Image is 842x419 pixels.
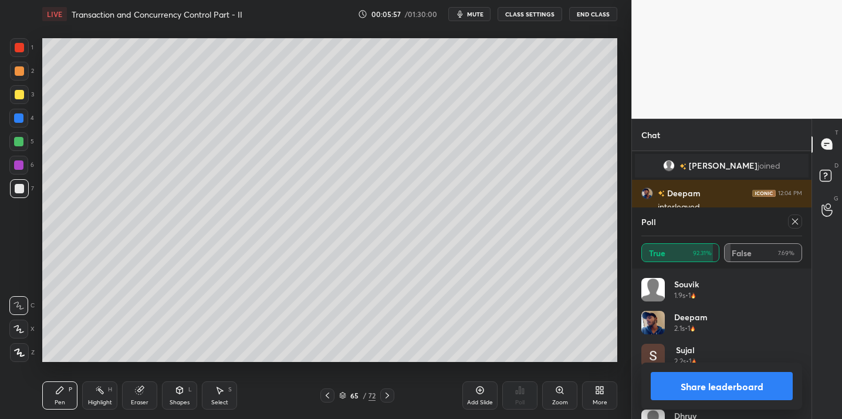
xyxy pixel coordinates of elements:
[778,189,802,196] div: 12:04 PM
[228,387,232,393] div: S
[188,387,192,393] div: L
[10,85,34,104] div: 3
[752,189,776,196] img: iconic-dark.1390631f.png
[641,278,665,301] img: default.png
[674,356,686,367] h5: 2.2s
[552,400,568,405] div: Zoom
[498,7,562,21] button: CLASS SETTINGS
[211,400,228,405] div: Select
[685,290,688,301] h5: •
[674,344,696,356] h4: sujal
[593,400,607,405] div: More
[10,179,34,198] div: 7
[108,387,112,393] div: H
[10,343,35,362] div: Z
[685,323,688,334] h5: •
[689,161,758,170] span: [PERSON_NAME]
[55,400,65,405] div: Pen
[349,392,360,399] div: 65
[665,187,701,199] h6: Deepam
[835,128,838,137] p: T
[69,387,72,393] div: P
[658,202,802,213] div: interleaved
[674,311,708,323] h4: Deepam
[651,372,793,400] button: Share leaderboard
[691,293,696,299] img: streak-poll-icon.44701ccd.svg
[688,290,691,301] h5: 1
[569,7,617,21] button: End Class
[641,187,653,199] img: 3
[679,163,687,169] img: no-rating-badge.077c3623.svg
[690,326,695,331] img: streak-poll-icon.44701ccd.svg
[688,323,690,334] h5: 1
[9,156,34,175] div: 6
[632,151,811,330] div: grid
[834,194,838,203] p: G
[758,161,780,170] span: joined
[641,344,665,367] img: AGNmyxbl1h2DUIdLxEnnv_sAT06yYN7VFU2k3meRoE4v=s96-c
[9,109,34,128] div: 4
[448,7,491,21] button: mute
[368,390,376,401] div: 72
[10,38,33,57] div: 1
[691,358,696,364] img: streak-poll-icon.44701ccd.svg
[632,119,669,150] p: Chat
[674,290,685,301] h5: 1.9s
[10,62,34,81] div: 2
[663,160,675,172] img: default.png
[674,278,699,290] h4: Souvik
[72,9,242,20] h4: Transaction and Concurrency Control Part - II
[689,356,691,367] h5: 1
[641,216,656,228] h4: Poll
[834,161,838,170] p: D
[641,311,665,334] img: 3
[467,400,493,405] div: Add Slide
[363,392,366,399] div: /
[9,132,34,151] div: 5
[686,356,689,367] h5: •
[658,190,665,197] img: no-rating-badge.077c3623.svg
[131,400,148,405] div: Eraser
[42,7,67,21] div: LIVE
[9,296,35,315] div: C
[641,278,802,419] div: grid
[674,323,685,334] h5: 2.1s
[467,10,483,18] span: mute
[9,320,35,338] div: X
[170,400,190,405] div: Shapes
[88,400,112,405] div: Highlight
